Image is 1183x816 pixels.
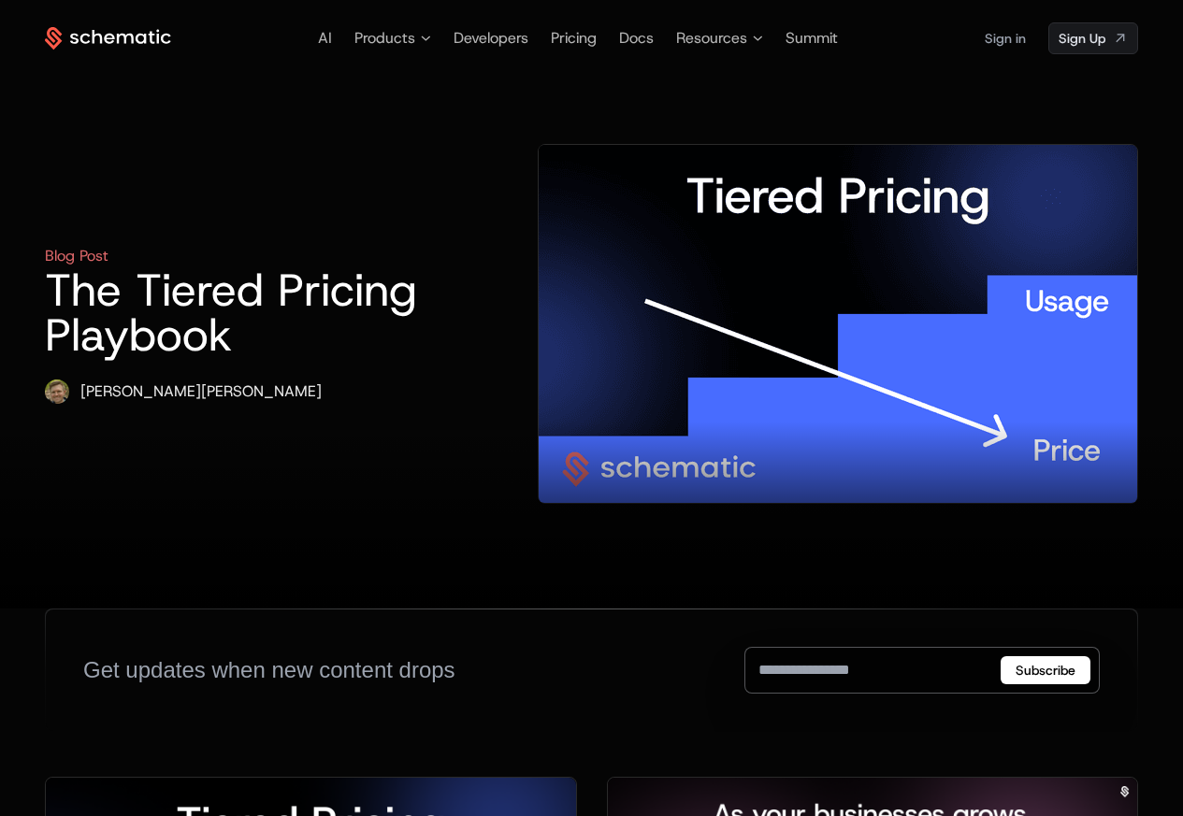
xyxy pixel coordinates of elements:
[786,28,838,48] a: Summit
[45,245,108,267] div: Blog Post
[45,144,1138,504] a: Blog PostThe Tiered Pricing PlaybookRyan Echternacht[PERSON_NAME][PERSON_NAME]Tiered Pricing
[676,27,747,50] span: Resources
[45,379,69,404] img: Ryan Echternacht
[551,28,597,48] a: Pricing
[454,28,528,48] a: Developers
[83,655,455,685] div: Get updates when new content drops
[1059,29,1105,48] span: Sign Up
[354,27,415,50] span: Products
[1048,22,1138,54] a: [object Object]
[985,23,1026,53] a: Sign in
[80,380,322,403] div: [PERSON_NAME] [PERSON_NAME]
[318,28,332,48] a: AI
[539,145,1137,503] img: Tiered Pricing
[45,267,418,357] h1: The Tiered Pricing Playbook
[1001,656,1090,684] button: Subscribe
[619,28,654,48] a: Docs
